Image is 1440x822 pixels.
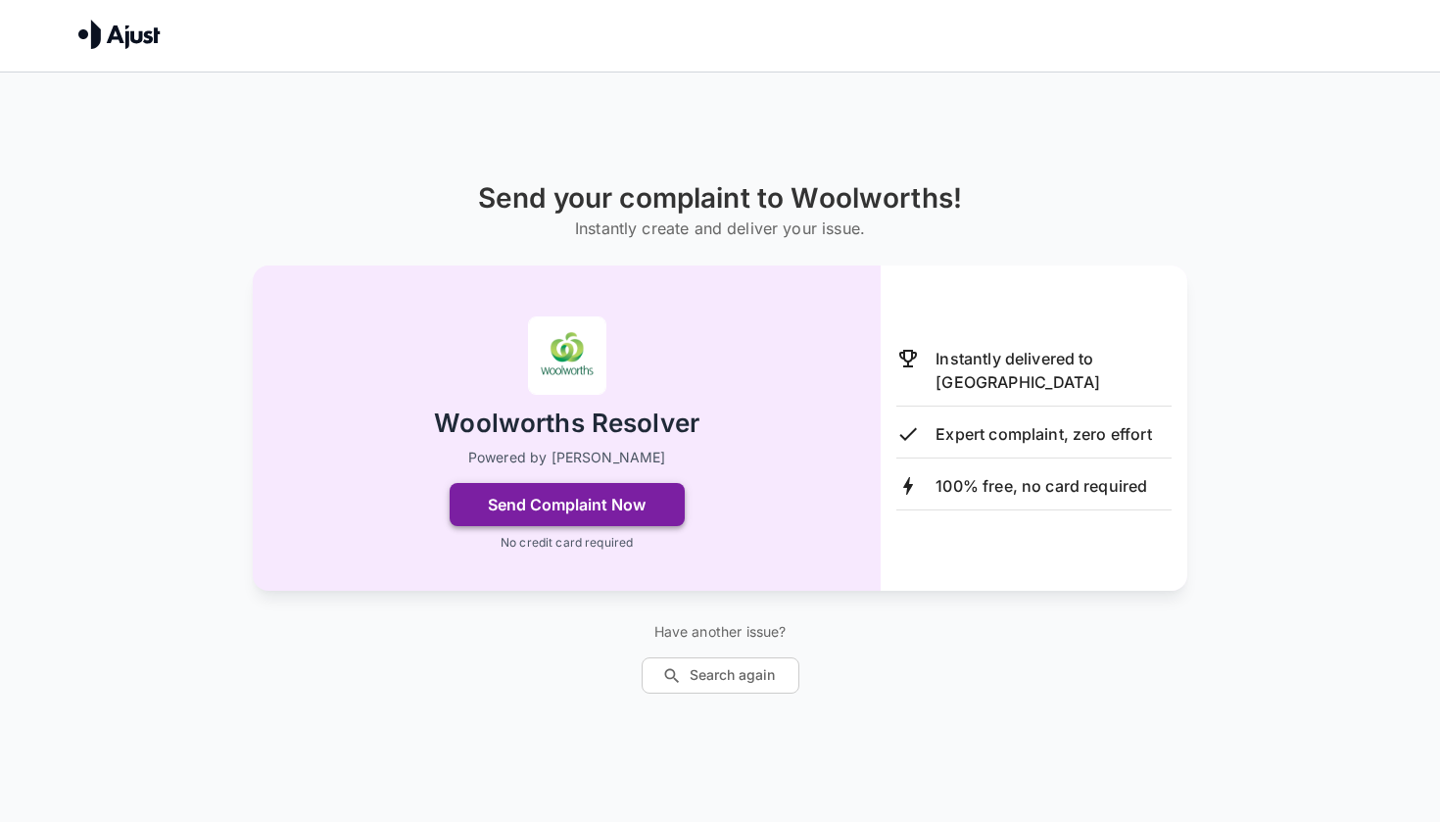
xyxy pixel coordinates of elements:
img: Ajust [78,20,161,49]
p: 100% free, no card required [936,474,1147,498]
h6: Instantly create and deliver your issue. [478,215,962,242]
p: Powered by [PERSON_NAME] [468,448,666,467]
h1: Send your complaint to Woolworths! [478,182,962,215]
h2: Woolworths Resolver [434,407,699,441]
p: Expert complaint, zero effort [936,422,1151,446]
img: Woolworths [528,316,606,395]
p: No credit card required [501,534,633,552]
button: Send Complaint Now [450,483,685,526]
p: Have another issue? [642,622,799,642]
button: Search again [642,657,799,694]
p: Instantly delivered to [GEOGRAPHIC_DATA] [936,347,1172,394]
